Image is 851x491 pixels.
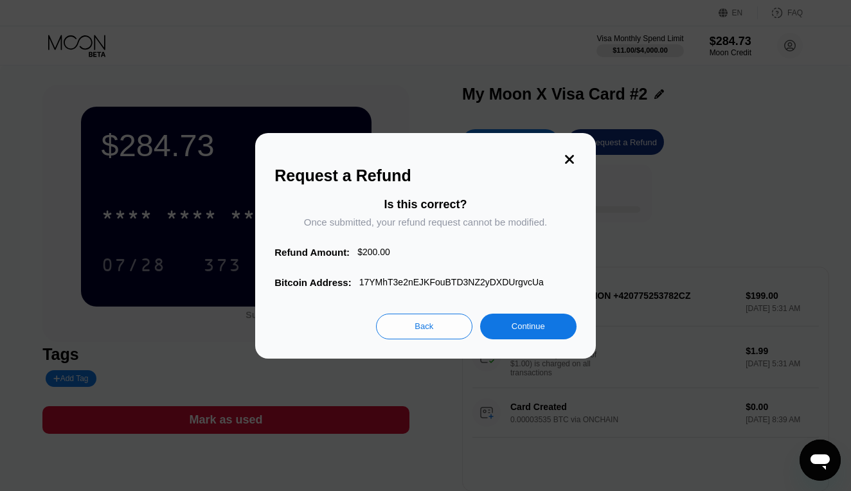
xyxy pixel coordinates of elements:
div: $ 200.00 [357,247,390,257]
div: Refund Amount: [274,247,350,258]
div: 17YMhT3e2nEJKFouBTD3NZ2yDXDUrgvcUa [359,277,544,287]
div: Continue [480,314,577,339]
div: Once submitted, your refund request cannot be modified. [304,217,548,228]
div: Bitcoin Address: [274,277,351,288]
div: Back [415,321,433,332]
div: Request a Refund [274,166,577,185]
div: Continue [512,321,545,332]
div: Back [376,314,472,339]
div: Is this correct? [384,198,467,211]
iframe: Button to launch messaging window [800,440,841,481]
